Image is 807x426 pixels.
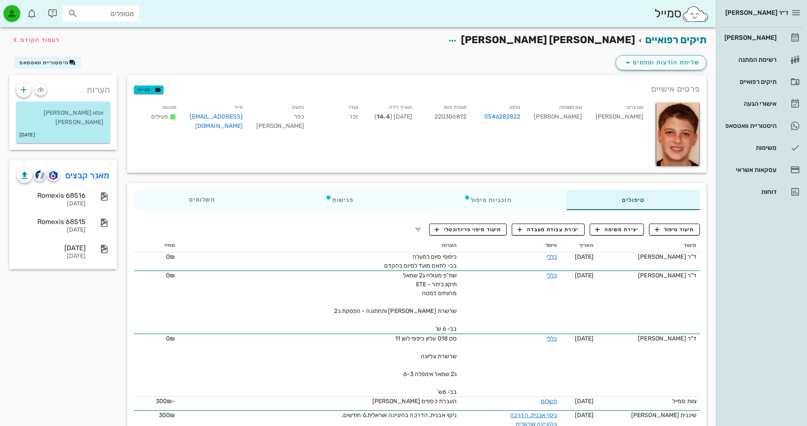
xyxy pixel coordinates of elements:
div: ד"ר [PERSON_NAME] [600,334,696,343]
span: 0₪ [166,335,175,342]
div: [DATE] [17,253,86,260]
div: משימות [723,144,776,151]
span: תיעוד טיפול [655,226,694,233]
span: תיעוד מיפוי פריודונטלי [435,226,501,233]
small: מגדר [348,105,358,110]
div: טיפולים [567,190,700,210]
small: תעודת זהות [444,105,466,110]
button: היסטוריית וואטסאפ [14,57,81,69]
th: תיעוד [597,239,700,252]
span: תגיות [138,86,160,94]
div: זכר [311,101,365,136]
span: [DATE] ( ) [374,113,412,120]
div: [PERSON_NAME] [723,34,776,41]
span: [DATE] [575,272,594,279]
span: 220306872 [435,113,466,120]
button: תגיות [134,86,164,94]
th: טיפול [460,239,560,252]
a: היסטוריית וואטסאפ [719,116,804,136]
span: פרטים אישיים [651,82,700,96]
span: [DATE] [575,412,594,419]
a: מאגר קבצים [65,169,110,182]
span: העברת כספים [PERSON_NAME] [372,398,457,405]
a: 0546282822 [484,112,520,122]
div: [DATE] [17,227,86,234]
div: ד"ר [PERSON_NAME] [600,252,696,261]
div: Romexis 68516 [17,191,86,199]
div: פגישות [270,190,409,210]
div: [DATE] [17,200,86,207]
span: [DATE] [575,253,594,260]
a: כללי [546,253,557,260]
strong: 14.4 [377,113,390,120]
span: יצירת עבודת מעבדה [518,226,579,233]
a: [PERSON_NAME] [719,28,804,48]
div: סמייל [654,5,709,23]
span: כיפופי סיום למעלה בב- לתאם מועד לסיום בהקדם [384,253,457,269]
a: דוחות [719,182,804,202]
div: אישורי הגעה [723,100,776,107]
button: cliniview logo [34,169,46,181]
small: סטטוס [163,105,176,110]
span: 0₪ [166,253,175,260]
div: ד"ר [PERSON_NAME] [600,271,696,280]
a: עסקאות אשראי [719,160,804,180]
p: אמא [PERSON_NAME] [PERSON_NAME] [23,108,103,127]
a: כללי [546,335,557,342]
small: שם פרטי [626,105,643,110]
small: שם משפחה [559,105,582,110]
a: תיקים רפואיים [719,72,804,92]
span: תג [25,7,30,12]
span: יצירת משימה [595,226,638,233]
div: עסקאות אשראי [723,166,776,173]
div: הערות [9,75,117,100]
small: [DATE] [19,130,35,140]
button: תיעוד טיפול [649,224,700,235]
a: כללי [546,272,557,279]
span: [PERSON_NAME] [PERSON_NAME] [461,34,635,46]
div: Romexis 68515 [17,218,86,226]
button: לעמוד הקודם [10,32,60,47]
span: 300₪ [159,412,175,419]
small: טלפון [510,105,521,110]
div: שיננית [PERSON_NAME] [600,411,696,420]
span: כפר [PERSON_NAME] [256,113,304,130]
span: ניקוי אבנית, הדרכה בהיגיינה אוראלית,6 חודשים. [341,412,457,419]
div: תיקים רפואיים [723,78,776,85]
button: יצירת משימה [590,224,644,235]
div: תוכניות טיפול [409,190,567,210]
span: 0₪ [166,272,175,279]
small: כתובת [292,105,305,110]
div: היסטוריית וואטסאפ [723,122,776,129]
span: [DATE] [575,398,594,405]
div: דוחות [723,188,776,195]
small: תאריך לידה [389,105,412,110]
a: משימות [719,138,804,158]
img: SmileCloud logo [682,6,709,22]
span: ד״ר [PERSON_NAME] [725,9,788,17]
a: תיקים רפואיים [645,34,707,46]
button: תיעוד מיפוי פריודונטלי [429,224,507,235]
a: רשימת המתנה [719,50,804,70]
button: romexis logo [47,169,59,181]
a: אישורי הגעה [719,94,804,114]
img: cliniview logo [35,170,45,180]
small: מייל [235,105,243,110]
div: [PERSON_NAME] [589,101,650,136]
button: יצירת עבודת מעבדה [512,224,584,235]
th: תאריך [560,239,597,252]
span: סס 018 עליון כיפוף לשן 11 שרשרת עליונה ג2 שמאל אימפלה 6-3 בב- 6ש' [395,335,457,396]
a: תשלום [541,398,557,405]
div: [PERSON_NAME] [527,101,588,136]
th: מחיר [134,239,178,252]
th: הערות [179,239,460,252]
span: פעילים [151,113,168,120]
span: לעמוד הקודם [20,36,60,44]
span: תשלומים [189,197,215,203]
div: [DATE] [17,244,86,252]
img: romexis logo [49,171,57,180]
span: שליחת הודעות וטפסים [623,58,699,68]
span: -300₪ [156,398,175,405]
button: שליחת הודעות וטפסים [616,55,707,70]
div: רשימת המתנה [723,56,776,63]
